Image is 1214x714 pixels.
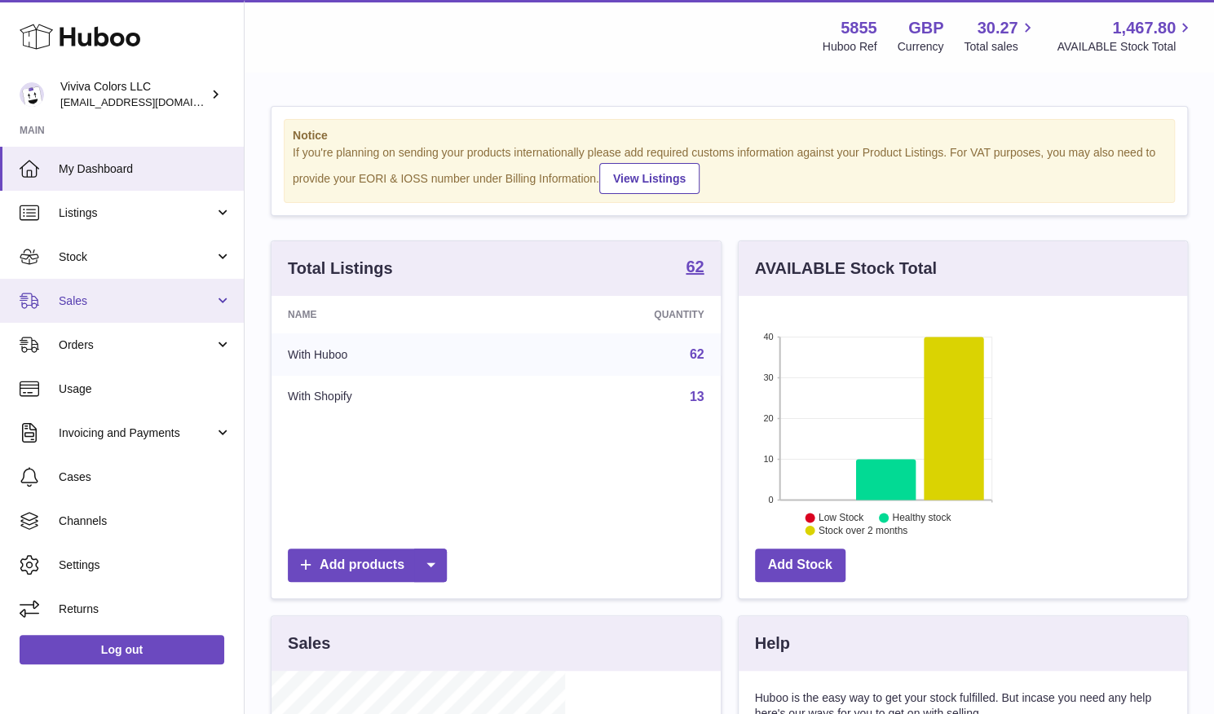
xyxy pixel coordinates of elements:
[892,512,951,523] text: Healthy stock
[763,332,773,342] text: 40
[59,205,214,221] span: Listings
[763,372,773,382] text: 30
[1112,17,1176,39] span: 1,467.80
[514,296,721,333] th: Quantity
[964,39,1036,55] span: Total sales
[59,381,232,397] span: Usage
[271,376,514,418] td: With Shopify
[60,95,240,108] span: [EMAIL_ADDRESS][DOMAIN_NAME]
[293,145,1166,194] div: If you're planning on sending your products internationally please add required customs informati...
[60,79,207,110] div: Viviva Colors LLC
[59,337,214,353] span: Orders
[763,413,773,423] text: 20
[59,161,232,177] span: My Dashboard
[818,525,907,536] text: Stock over 2 months
[20,82,44,107] img: admin@vivivacolors.com
[690,390,704,403] a: 13
[686,258,704,278] a: 62
[271,333,514,376] td: With Huboo
[818,512,863,523] text: Low Stock
[59,293,214,309] span: Sales
[288,549,447,582] a: Add products
[823,39,877,55] div: Huboo Ref
[288,632,330,654] h3: Sales
[841,17,877,39] strong: 5855
[686,258,704,275] strong: 62
[755,258,937,280] h3: AVAILABLE Stock Total
[288,258,393,280] h3: Total Listings
[293,128,1166,143] strong: Notice
[763,454,773,464] text: 10
[59,602,232,617] span: Returns
[908,17,943,39] strong: GBP
[59,513,232,529] span: Channels
[1057,17,1194,55] a: 1,467.80 AVAILABLE Stock Total
[1057,39,1194,55] span: AVAILABLE Stock Total
[59,469,232,485] span: Cases
[898,39,944,55] div: Currency
[977,17,1018,39] span: 30.27
[59,558,232,573] span: Settings
[755,549,845,582] a: Add Stock
[271,296,514,333] th: Name
[690,347,704,361] a: 62
[768,495,773,505] text: 0
[59,425,214,441] span: Invoicing and Payments
[755,632,790,654] h3: Help
[599,163,700,194] a: View Listings
[59,249,214,265] span: Stock
[20,635,224,664] a: Log out
[964,17,1036,55] a: 30.27 Total sales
